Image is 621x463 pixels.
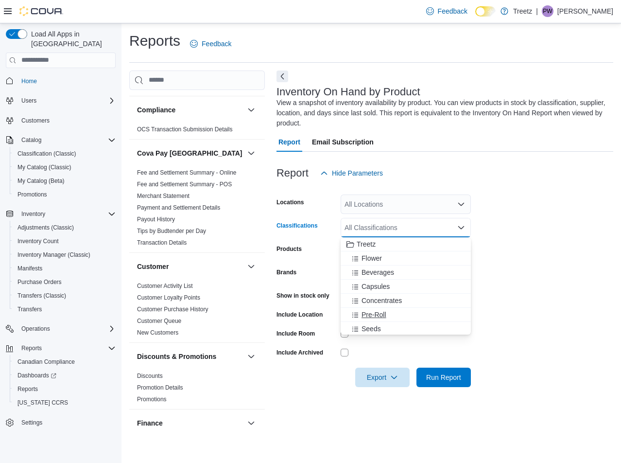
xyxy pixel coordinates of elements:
[137,352,216,361] h3: Discounts & Promotions
[14,263,116,274] span: Manifests
[137,384,183,391] a: Promotion Details
[129,31,180,51] h1: Reports
[17,342,116,354] span: Reports
[245,147,257,159] button: Cova Pay [GEOGRAPHIC_DATA]
[355,368,410,387] button: Export
[316,163,387,183] button: Hide Parameters
[17,323,116,335] span: Operations
[137,239,187,246] a: Transaction Details
[536,5,538,17] p: |
[137,317,181,325] span: Customer Queue
[14,222,78,233] a: Adjustments (Classic)
[10,147,120,160] button: Classification (Classic)
[14,276,66,288] a: Purchase Orders
[10,355,120,369] button: Canadian Compliance
[17,208,49,220] button: Inventory
[312,132,374,152] span: Email Subscription
[2,94,120,107] button: Users
[21,325,50,333] span: Operations
[186,34,235,53] a: Feedback
[278,132,300,152] span: Report
[137,396,167,403] a: Promotions
[27,29,116,49] span: Load All Apps in [GEOGRAPHIC_DATA]
[341,294,471,308] button: Concentrates
[17,385,38,393] span: Reports
[14,148,116,160] span: Classification (Classic)
[21,97,36,105] span: Users
[422,1,471,21] a: Feedback
[276,268,296,276] label: Brands
[6,70,116,455] nav: Complex example
[17,237,59,245] span: Inventory Count
[137,372,163,380] span: Discounts
[17,372,56,379] span: Dashboards
[137,169,237,177] span: Fee and Settlement Summary - Online
[14,249,94,261] a: Inventory Manager (Classic)
[19,6,63,16] img: Cova
[10,221,120,234] button: Adjustments (Classic)
[341,308,471,322] button: Pre-Roll
[332,168,383,178] span: Hide Parameters
[129,280,265,342] div: Customer
[14,290,116,302] span: Transfers (Classic)
[14,303,116,315] span: Transfers
[129,167,265,252] div: Cova Pay [GEOGRAPHIC_DATA]
[10,234,120,248] button: Inventory Count
[137,180,232,188] span: Fee and Settlement Summary - POS
[276,86,420,98] h3: Inventory On Hand by Product
[17,177,65,185] span: My Catalog (Beta)
[14,276,116,288] span: Purchase Orders
[276,311,323,319] label: Include Location
[17,399,68,407] span: [US_STATE] CCRS
[17,134,116,146] span: Catalog
[457,224,465,231] button: Close list of options
[137,352,243,361] button: Discounts & Promotions
[245,104,257,116] button: Compliance
[137,148,243,158] button: Cova Pay [GEOGRAPHIC_DATA]
[137,204,220,212] span: Payment and Settlement Details
[21,210,45,218] span: Inventory
[137,227,206,235] span: Tips by Budtender per Day
[17,191,47,198] span: Promotions
[17,115,53,126] a: Customers
[17,134,45,146] button: Catalog
[137,126,233,133] a: OCS Transaction Submission Details
[137,283,193,289] a: Customer Activity List
[542,5,553,17] div: Peyton Wagner
[14,161,75,173] a: My Catalog (Classic)
[17,265,42,272] span: Manifests
[10,160,120,174] button: My Catalog (Classic)
[10,275,120,289] button: Purchase Orders
[2,133,120,147] button: Catalog
[129,370,265,409] div: Discounts & Promotions
[357,239,376,249] span: Treetz
[362,324,381,334] span: Seeds
[14,303,46,315] a: Transfers
[276,292,329,300] label: Show in stock only
[17,323,54,335] button: Operations
[276,222,318,230] label: Classifications
[14,148,80,160] a: Classification (Classic)
[14,370,60,381] a: Dashboards
[137,395,167,403] span: Promotions
[362,267,394,277] span: Beverages
[137,318,181,324] a: Customer Queue
[10,396,120,410] button: [US_STATE] CCRS
[341,251,471,266] button: Flower
[137,305,208,313] span: Customer Purchase History
[362,310,386,320] span: Pre-Roll
[14,370,116,381] span: Dashboards
[341,266,471,280] button: Beverages
[17,251,90,259] span: Inventory Manager (Classic)
[137,282,193,290] span: Customer Activity List
[202,39,231,49] span: Feedback
[341,280,471,294] button: Capsules
[10,303,120,316] button: Transfers
[21,419,42,427] span: Settings
[137,306,208,313] a: Customer Purchase History
[137,105,175,115] h3: Compliance
[137,373,163,379] a: Discounts
[426,373,461,382] span: Run Report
